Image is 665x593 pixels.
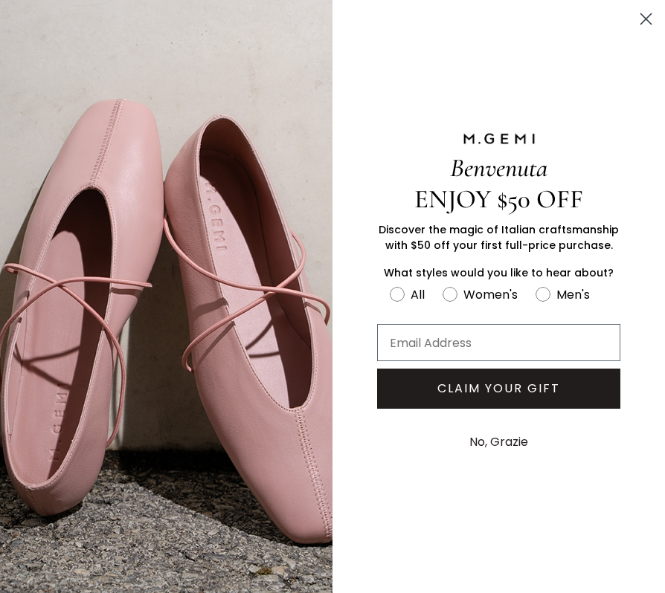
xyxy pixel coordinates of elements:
input: Email Address [377,324,620,361]
button: CLAIM YOUR GIFT [377,369,620,409]
span: Benvenuta [450,152,547,184]
div: Women's [463,285,518,304]
button: No, Grazie [462,424,536,461]
span: ENJOY $50 OFF [414,184,583,215]
button: Close dialog [633,6,659,32]
span: What styles would you like to hear about? [384,265,614,280]
div: Men's [556,285,590,304]
span: Discover the magic of Italian craftsmanship with $50 off your first full-price purchase. [379,222,619,253]
img: M.GEMI [462,132,536,146]
div: All [411,285,425,304]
